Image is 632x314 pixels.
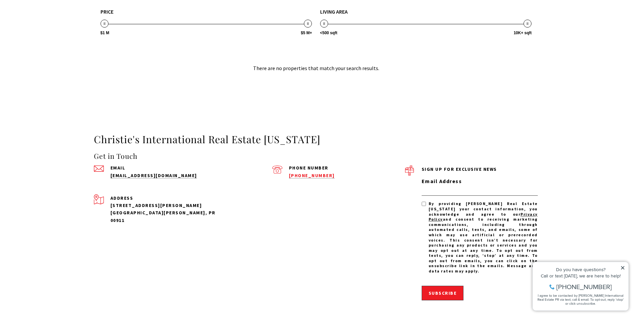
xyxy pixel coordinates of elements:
[101,31,109,35] span: $1 M
[7,21,96,26] div: Call or text [DATE], we are here to help!
[27,31,83,38] span: [PHONE_NUMBER]
[110,194,227,202] p: Address
[422,286,464,300] button: Subscribe
[320,31,337,35] span: <500 sqft
[7,15,96,20] div: Do you have questions?
[94,151,405,161] h4: Get in Touch
[429,201,538,273] span: By providing [PERSON_NAME] Real Estate [US_STATE] your contact information, you acknowledge and a...
[101,64,532,73] p: There are no properties that match your search results.
[110,202,227,209] div: [STREET_ADDRESS][PERSON_NAME]
[8,41,95,53] span: I agree to be contacted by [PERSON_NAME] International Real Estate PR via text, call & email. To ...
[110,172,197,178] a: send an email to admin@cirepr.com
[289,172,335,178] a: call (939) 337-3000
[301,31,312,35] span: $5 M+
[289,165,405,170] p: Phone Number
[422,177,538,186] label: Email Address
[110,210,216,223] span: [GEOGRAPHIC_DATA][PERSON_NAME], PR 00911
[429,212,538,222] a: Privacy Policy - open in a new tab
[429,290,457,296] span: Subscribe
[94,133,538,146] h3: Christie's International Real Estate [US_STATE]
[422,202,426,206] input: By providing Christie's Real Estate Puerto Rico your contact information, you acknowledge and agr...
[110,165,227,170] p: Email
[422,165,538,173] p: Sign up for exclusive news
[514,31,531,35] span: 10K+ sqft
